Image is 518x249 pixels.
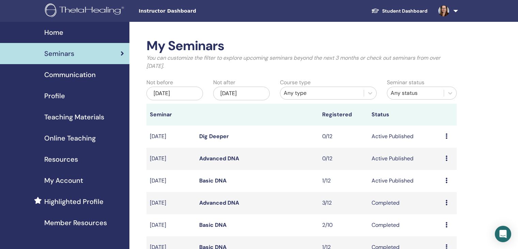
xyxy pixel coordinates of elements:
img: default.jpg [438,5,449,16]
span: Member Resources [44,218,107,228]
th: Registered [319,104,368,126]
td: 3/12 [319,192,368,214]
label: Not after [213,78,235,87]
span: Teaching Materials [44,112,104,122]
label: Not before [146,78,173,87]
h2: My Seminars [146,38,457,54]
a: Student Dashboard [366,5,433,17]
span: Online Teaching [44,133,96,143]
a: Basic DNA [199,221,226,229]
span: Home [44,27,63,38]
td: [DATE] [146,170,196,192]
img: logo.png [45,3,126,19]
label: Seminar status [387,78,424,87]
td: Active Published [368,126,442,148]
a: Basic DNA [199,177,226,184]
div: Any type [284,89,360,97]
div: [DATE] [213,87,270,100]
td: Active Published [368,148,442,170]
td: [DATE] [146,214,196,236]
span: Highlighted Profile [44,196,104,207]
a: Advanced DNA [199,155,239,162]
div: Any status [391,89,440,97]
label: Course type [280,78,311,87]
td: Completed [368,214,442,236]
th: Status [368,104,442,126]
img: graduation-cap-white.svg [371,8,379,14]
th: Seminar [146,104,196,126]
span: Instructor Dashboard [139,8,241,15]
span: Communication [44,70,96,80]
span: Profile [44,91,65,101]
td: [DATE] [146,148,196,170]
td: 0/12 [319,126,368,148]
td: Active Published [368,170,442,192]
a: Advanced DNA [199,199,239,206]
td: [DATE] [146,192,196,214]
span: Seminars [44,48,74,59]
td: 0/12 [319,148,368,170]
span: My Account [44,175,83,186]
td: [DATE] [146,126,196,148]
td: Completed [368,192,442,214]
a: Dig Deeper [199,133,229,140]
div: [DATE] [146,87,203,100]
div: Open Intercom Messenger [495,226,511,242]
td: 1/12 [319,170,368,192]
span: Resources [44,154,78,164]
p: You can customize the filter to explore upcoming seminars beyond the next 3 months or check out s... [146,54,457,70]
td: 2/10 [319,214,368,236]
